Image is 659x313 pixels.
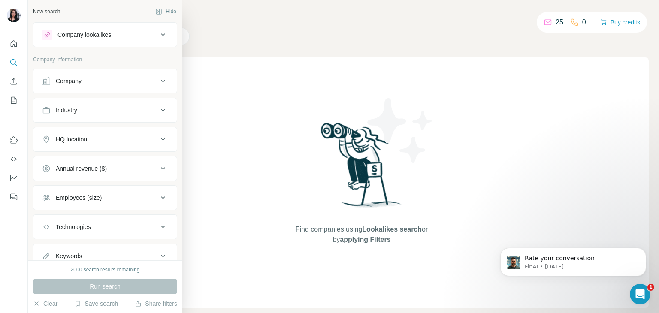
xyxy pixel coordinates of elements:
[556,17,563,27] p: 25
[56,193,102,202] div: Employees (size)
[7,93,21,108] button: My lists
[74,299,118,308] button: Save search
[487,230,659,290] iframe: Intercom notifications message
[647,284,654,291] span: 1
[57,30,111,39] div: Company lookalikes
[7,132,21,148] button: Use Surfe on LinkedIn
[7,55,21,70] button: Search
[71,266,140,274] div: 2000 search results remaining
[362,226,422,233] span: Lookalikes search
[582,17,586,27] p: 0
[7,74,21,89] button: Enrich CSV
[33,129,177,150] button: HQ location
[56,223,91,231] div: Technologies
[362,92,439,169] img: Surfe Illustration - Stars
[293,224,430,245] span: Find companies using or by
[7,36,21,51] button: Quick start
[340,236,390,243] span: applying Filters
[7,170,21,186] button: Dashboard
[600,16,640,28] button: Buy credits
[7,151,21,167] button: Use Surfe API
[56,164,107,173] div: Annual revenue ($)
[56,106,77,114] div: Industry
[33,217,177,237] button: Technologies
[33,100,177,120] button: Industry
[33,56,177,63] p: Company information
[317,120,406,216] img: Surfe Illustration - Woman searching with binoculars
[56,252,82,260] div: Keywords
[33,8,60,15] div: New search
[33,187,177,208] button: Employees (size)
[33,158,177,179] button: Annual revenue ($)
[630,284,650,304] iframe: Intercom live chat
[75,10,649,22] h4: Search
[56,77,82,85] div: Company
[33,299,57,308] button: Clear
[56,135,87,144] div: HQ location
[149,5,182,18] button: Hide
[7,189,21,205] button: Feedback
[33,24,177,45] button: Company lookalikes
[33,71,177,91] button: Company
[135,299,177,308] button: Share filters
[7,9,21,22] img: Avatar
[33,246,177,266] button: Keywords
